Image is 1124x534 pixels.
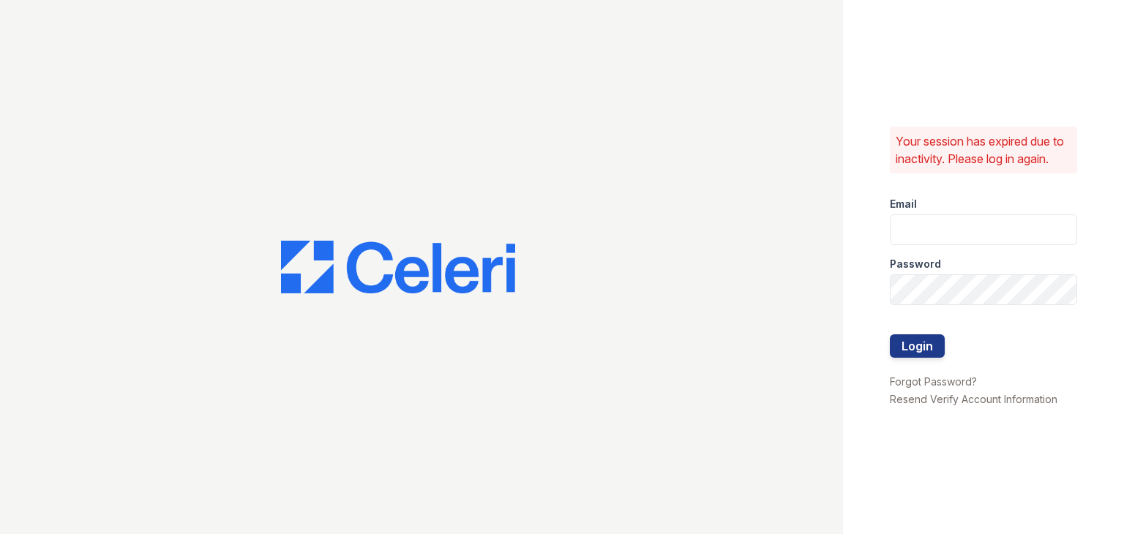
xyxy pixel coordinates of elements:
[890,257,941,271] label: Password
[890,375,977,388] a: Forgot Password?
[890,393,1057,405] a: Resend Verify Account Information
[896,132,1071,168] p: Your session has expired due to inactivity. Please log in again.
[890,197,917,211] label: Email
[890,334,945,358] button: Login
[281,241,515,293] img: CE_Logo_Blue-a8612792a0a2168367f1c8372b55b34899dd931a85d93a1a3d3e32e68fde9ad4.png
